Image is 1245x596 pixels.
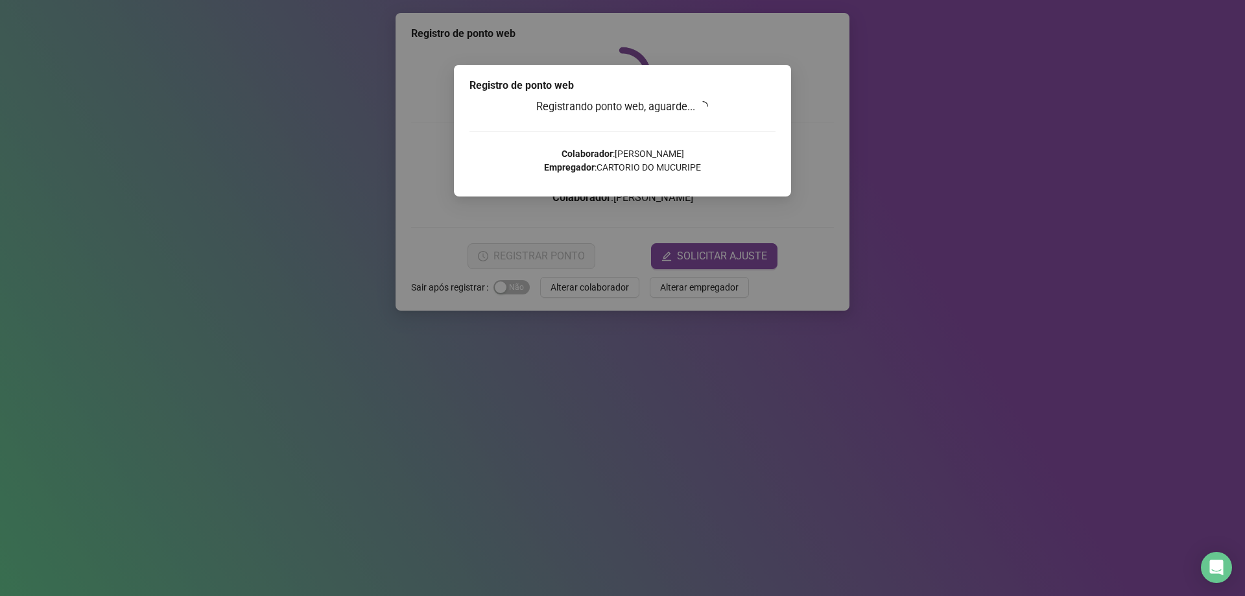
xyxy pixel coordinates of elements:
[544,162,595,173] strong: Empregador
[469,99,776,115] h3: Registrando ponto web, aguarde...
[469,78,776,93] div: Registro de ponto web
[1201,552,1232,583] div: Open Intercom Messenger
[562,149,613,159] strong: Colaborador
[698,101,709,112] span: loading
[469,147,776,174] p: : [PERSON_NAME] : CARTORIO DO MUCURIPE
